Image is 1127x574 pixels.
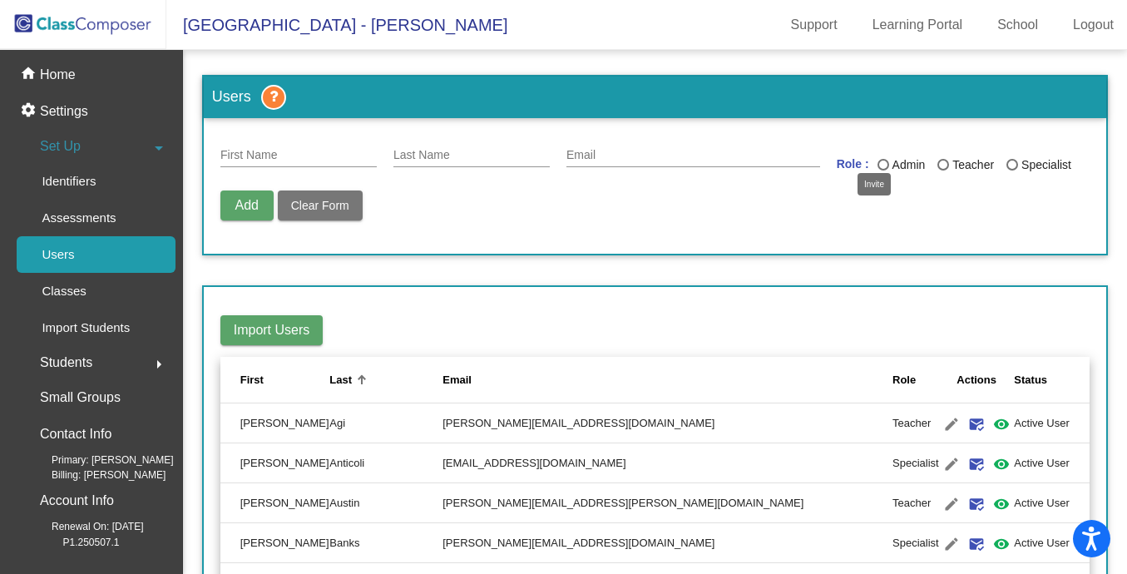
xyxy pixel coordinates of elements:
mat-icon: edit [942,454,961,474]
input: E Mail [566,149,820,162]
td: Specialist [892,523,939,563]
p: Assessments [42,208,116,228]
td: Active User [1014,443,1090,483]
p: Account Info [40,489,114,512]
span: Add [235,198,258,212]
td: [PERSON_NAME][EMAIL_ADDRESS][DOMAIN_NAME] [442,523,892,563]
mat-radio-group: Last Name [877,156,1084,174]
span: Import Users [234,323,310,337]
td: [PERSON_NAME] [220,403,330,443]
td: Active User [1014,483,1090,523]
a: Learning Portal [859,12,976,38]
button: Clear Form [278,191,363,220]
mat-icon: settings [20,101,40,121]
div: Last [329,372,442,388]
mat-icon: edit [942,534,961,554]
td: [PERSON_NAME][EMAIL_ADDRESS][DOMAIN_NAME] [442,403,892,443]
mat-icon: visibility [991,494,1011,514]
span: Clear Form [291,199,349,212]
td: [PERSON_NAME] [220,443,330,483]
span: [GEOGRAPHIC_DATA] - [PERSON_NAME] [166,12,507,38]
p: Users [42,245,74,265]
mat-icon: edit [942,414,961,434]
mat-icon: mark_email_read [966,454,986,474]
button: Import Users [220,315,324,345]
p: Identifiers [42,171,96,191]
div: Specialist [1018,156,1071,174]
td: Agi [329,403,442,443]
mat-icon: visibility [991,414,1011,434]
td: [PERSON_NAME][EMAIL_ADDRESS][PERSON_NAME][DOMAIN_NAME] [442,483,892,523]
td: Banks [329,523,442,563]
td: [PERSON_NAME] [220,523,330,563]
h3: Users [204,77,1107,118]
mat-icon: edit [942,494,961,514]
td: Active User [1014,403,1090,443]
mat-icon: visibility [991,454,1011,474]
a: Support [778,12,851,38]
p: Contact Info [40,423,111,446]
a: Logout [1060,12,1127,38]
p: Home [40,65,76,85]
td: Austin [329,483,442,523]
div: Last [329,372,352,388]
div: First [240,372,264,388]
span: Primary: [PERSON_NAME] [25,453,174,468]
div: Email [442,372,892,388]
td: Specialist [892,443,939,483]
mat-icon: mark_email_read [966,414,986,434]
input: Last Name [393,149,550,162]
span: Set Up [40,135,81,158]
td: Anticoli [329,443,442,483]
mat-icon: visibility [991,534,1011,554]
td: Active User [1014,523,1090,563]
span: Renewal On: [DATE] [25,519,143,534]
div: Teacher [949,156,994,174]
td: Teacher [892,403,939,443]
mat-icon: arrow_right [149,354,169,374]
div: First [240,372,330,388]
mat-icon: arrow_drop_down [149,138,169,158]
p: Import Students [42,318,130,338]
div: Role [892,372,939,388]
div: Email [442,372,472,388]
p: Small Groups [40,386,121,409]
div: Role [892,372,916,388]
th: Actions [939,357,1014,403]
mat-icon: mark_email_read [966,494,986,514]
p: Classes [42,281,86,301]
mat-icon: mark_email_read [966,534,986,554]
td: Teacher [892,483,939,523]
span: Billing: [PERSON_NAME] [25,468,166,482]
mat-label: Role : [837,156,869,174]
div: Status [1014,372,1047,388]
div: Admin [889,156,926,174]
div: Status [1014,372,1070,388]
button: Add [220,191,274,220]
a: School [984,12,1051,38]
td: [EMAIL_ADDRESS][DOMAIN_NAME] [442,443,892,483]
span: Students [40,351,92,374]
td: [PERSON_NAME] [220,483,330,523]
p: Settings [40,101,88,121]
input: First Name [220,149,377,162]
mat-icon: home [20,65,40,85]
